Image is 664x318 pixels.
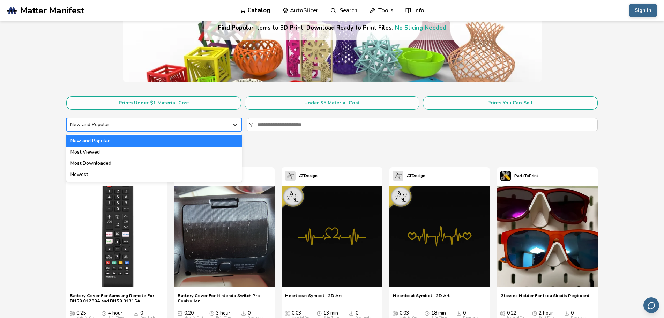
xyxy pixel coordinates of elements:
a: Battery Cover For Samsung Remote For BN59 01289A and BN59 01315A [70,293,163,303]
h4: Find Popular Items to 3D Print. Download Ready to Print Files. [218,24,446,32]
a: Heartbeat Symbol - 2D Art [393,293,450,303]
span: Average Print Time [425,310,430,316]
div: Most Viewed [66,147,242,158]
span: Average Cost [393,310,398,316]
span: Average Print Time [532,310,537,316]
button: Prints You Can Sell [423,96,598,110]
a: ATDesign's profileATDesign [389,167,429,185]
div: Most Downloaded [66,158,242,169]
button: Under $5 Material Cost [245,96,419,110]
span: Average Cost [285,310,290,316]
span: Downloads [456,310,461,316]
span: Average Print Time [317,310,322,316]
p: ATDesign [299,172,318,179]
button: Send feedback via email [643,297,659,313]
a: No Slicing Needed [395,24,446,32]
span: Average Print Time [102,310,106,316]
p: PartsToPrint [514,172,538,179]
span: Downloads [134,310,139,316]
span: Downloads [349,310,354,316]
a: PartsToPrint's profilePartsToPrint [497,167,542,185]
img: ATDesign's profile [393,171,403,181]
a: Heartbeat Symbol - 2D Art [285,293,342,303]
button: Prints Under $1 Material Cost [66,96,241,110]
span: Downloads [564,310,569,316]
span: Matter Manifest [20,6,84,15]
a: Battery Cover For Nintendo Switch Pro Controller [178,293,271,303]
img: ATDesign's profile [285,171,296,181]
img: PartsToPrint's profile [500,171,511,181]
span: Average Cost [178,310,182,316]
div: Newest [66,169,242,180]
button: Sign In [629,4,657,17]
a: Glasses Holder For Ikea Skadis Pegboard [500,293,589,303]
div: New and Popular [66,135,242,147]
span: Average Cost [500,310,505,316]
input: New and PopularNew and PopularMost ViewedMost DownloadedNewest [70,122,72,127]
span: Average Cost [70,310,75,316]
p: ATDesign [407,172,425,179]
span: Average Print Time [209,310,214,316]
a: ATDesign's profileATDesign [282,167,321,185]
span: Downloads [241,310,246,316]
